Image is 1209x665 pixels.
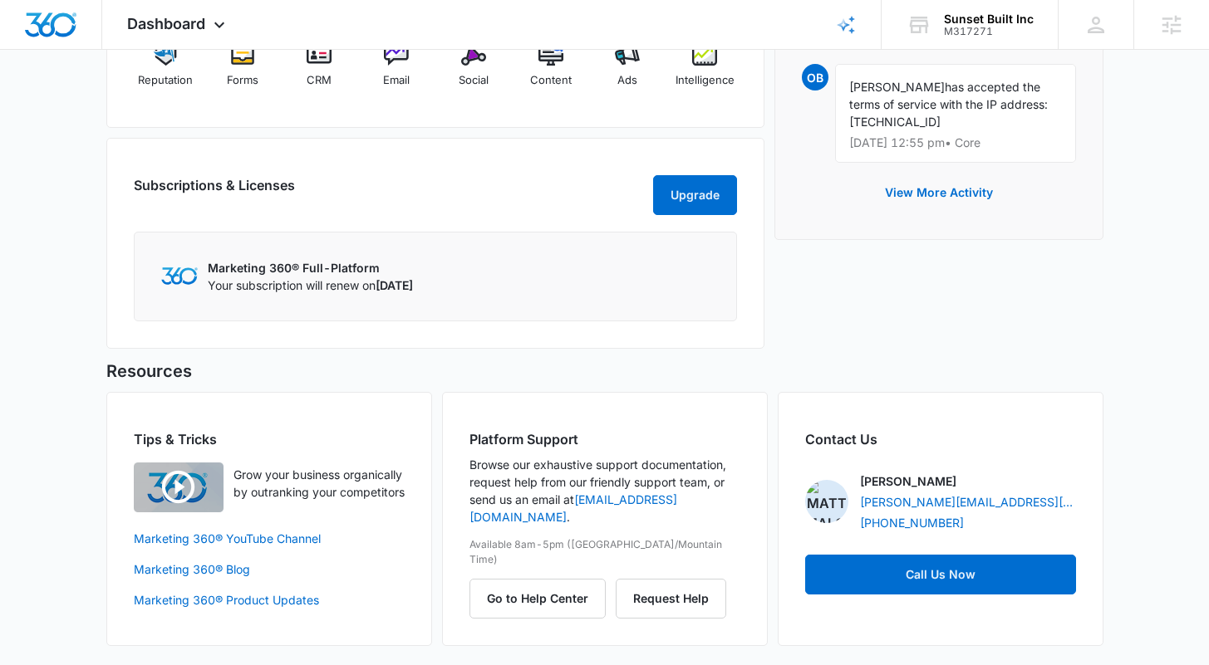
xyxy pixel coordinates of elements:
button: Request Help [616,579,726,619]
p: Available 8am-5pm ([GEOGRAPHIC_DATA]/Mountain Time) [469,537,740,567]
span: Ads [617,72,637,89]
h2: Platform Support [469,429,740,449]
span: Intelligence [676,72,735,89]
div: account name [944,12,1034,26]
img: Marketing 360 Logo [161,267,198,285]
p: [PERSON_NAME] [860,472,956,490]
span: Content [530,72,572,89]
span: Dashboard [127,15,205,32]
a: Marketing 360® Product Updates [134,591,405,609]
img: Quick Overview Video [134,462,224,512]
span: [TECHNICAL_ID] [849,115,941,129]
span: CRM [307,72,332,89]
span: OB [802,64,828,90]
a: Request Help [616,591,726,605]
a: Email [365,41,429,100]
span: [DATE] [376,278,413,292]
p: [DATE] 12:55 pm • Core [849,137,1062,149]
button: Upgrade [653,175,737,215]
h2: Subscriptions & Licenses [134,175,295,208]
p: Your subscription will renew on [208,276,413,294]
span: [PERSON_NAME] [849,80,945,94]
a: Marketing 360® Blog [134,560,405,578]
a: [PERSON_NAME][EMAIL_ADDRESS][PERSON_NAME][DOMAIN_NAME] [860,493,1076,511]
a: Go to Help Center [469,591,616,605]
a: Call Us Now [805,555,1076,594]
a: CRM [288,41,351,100]
span: Social [459,72,489,89]
a: Content [518,41,582,100]
span: Reputation [138,72,193,89]
span: Forms [227,72,258,89]
span: has accepted the terms of service with the IP address: [849,80,1048,111]
button: Go to Help Center [469,579,606,619]
a: Ads [596,41,660,100]
a: Social [442,41,506,100]
a: [EMAIL_ADDRESS][DOMAIN_NAME] [469,492,677,524]
a: Reputation [134,41,198,100]
a: [PHONE_NUMBER] [860,514,964,531]
a: Intelligence [673,41,737,100]
span: Email [383,72,410,89]
p: Marketing 360® Full-Platform [208,259,413,276]
a: Forms [210,41,274,100]
button: View More Activity [868,173,1010,213]
div: account id [944,26,1034,37]
a: Marketing 360® YouTube Channel [134,530,405,547]
p: Browse our exhaustive support documentation, request help from our friendly support team, or send... [469,456,740,526]
h2: Tips & Tricks [134,429,405,449]
h2: Contact Us [805,429,1076,449]
img: Matt Malone [805,480,848,523]
p: Grow your business organically by outranking your competitors [233,466,405,501]
h5: Resources [106,359,1103,384]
